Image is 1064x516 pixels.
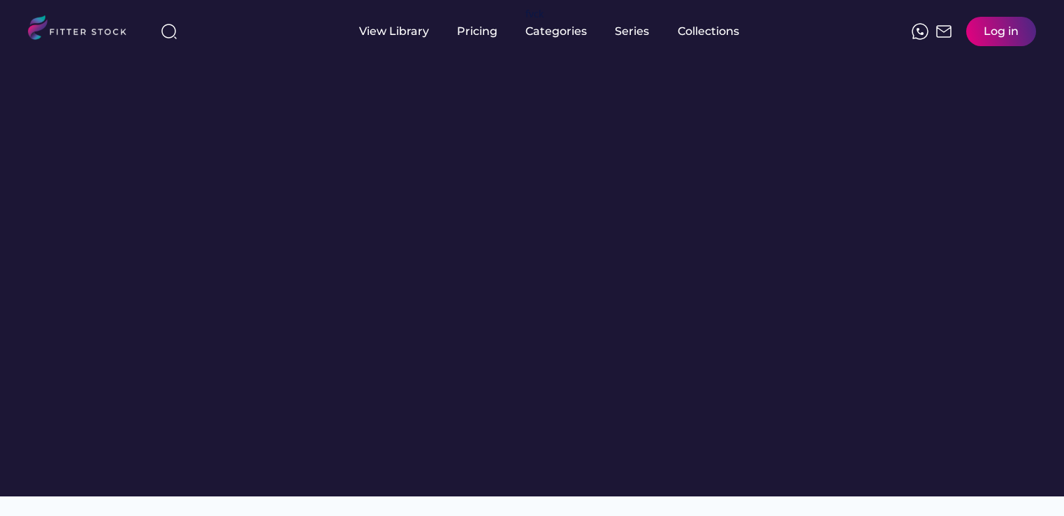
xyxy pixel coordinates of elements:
[912,23,928,40] img: meteor-icons_whatsapp%20%281%29.svg
[525,7,544,21] div: fvck
[28,15,138,44] img: LOGO.svg
[457,24,497,39] div: Pricing
[984,24,1019,39] div: Log in
[161,23,177,40] img: search-normal%203.svg
[615,24,650,39] div: Series
[525,24,587,39] div: Categories
[359,24,429,39] div: View Library
[935,23,952,40] img: Frame%2051.svg
[678,24,739,39] div: Collections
